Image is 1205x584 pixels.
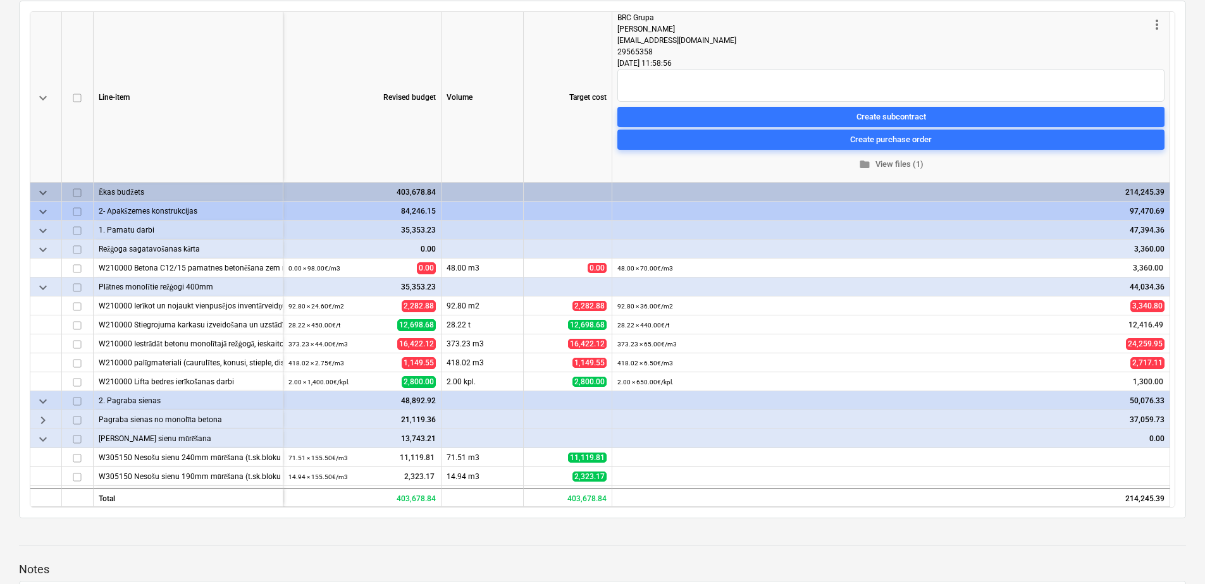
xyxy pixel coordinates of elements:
div: Nesošo sienu mūrēšana [99,429,278,447]
div: 13,743.21 [288,429,436,448]
div: BRC Grupa [617,12,1149,23]
small: 418.02 × 6.50€ / m3 [617,360,673,367]
small: 28.22 × 440.00€ / t [617,322,669,329]
span: keyboard_arrow_down [35,280,51,295]
span: 12,698.68 [397,319,436,331]
div: 0.00 [617,429,1165,448]
small: 28.22 × 450.00€ / t [288,322,340,329]
iframe: Chat Widget [1142,523,1205,584]
span: 2,282.88 [572,301,607,311]
div: W305150 Nesošu sienu 240mm mūrēšana (t.sk.bloku pārsedzes) [99,448,278,466]
small: 418.02 × 2.75€ / m3 [288,360,344,367]
small: 71.51 × 155.50€ / m3 [288,454,348,461]
div: W210000 palīgmateriali (caurulītes, konusi, stieple, distanceri, kokmateriali) [99,353,278,372]
small: 0.00 × 98.00€ / m3 [288,265,340,272]
div: [DATE] 11:58:56 [617,58,1165,69]
div: 2. Pagraba sienas [99,391,278,410]
div: 50,076.33 [617,391,1165,410]
div: 214,245.39 [612,488,1170,507]
span: View files (1) [622,157,1159,172]
span: 24,259.95 [1126,338,1165,350]
div: 37,059.73 [617,410,1165,429]
div: 28.22 t [442,315,524,334]
span: [EMAIL_ADDRESS][DOMAIN_NAME] [617,36,736,45]
small: 92.80 × 36.00€ / m2 [617,303,673,310]
div: W210000 Ierīkot un nojaukt vienpusējos inventārveidņus ar koka balstiem [99,296,278,315]
span: keyboard_arrow_down [35,223,51,238]
span: 2,800.00 [572,377,607,387]
span: 2,800.00 [402,376,436,388]
span: 16,422.12 [568,339,607,349]
div: 84,246.15 [288,202,436,221]
small: 48.00 × 70.00€ / m3 [617,265,673,272]
div: 29565358 [617,46,1149,58]
span: keyboard_arrow_down [35,394,51,409]
div: Total [94,488,283,507]
p: Notes [19,562,1186,577]
div: Revised budget [283,12,442,183]
div: Create subcontract [856,109,926,124]
div: 3,360.00 [617,240,1165,259]
div: 403,678.84 [283,488,442,507]
span: 1,149.55 [572,358,607,368]
span: 12,416.49 [1127,320,1165,331]
div: Target cost [524,12,612,183]
div: 403,678.84 [288,183,436,202]
span: folder [859,159,870,170]
div: 47,394.36 [617,221,1165,240]
div: 35,353.23 [288,277,436,296]
button: Create subcontract [617,107,1165,127]
div: 97,470.69 [617,202,1165,221]
div: 71.51 m3 [442,448,524,467]
div: 403,678.84 [524,488,612,507]
small: 2.00 × 650.00€ / kpl. [617,379,674,386]
small: 373.23 × 65.00€ / m3 [617,341,677,348]
div: 3.61 t [442,486,524,505]
div: 21,119.36 [288,410,436,429]
div: W305150 Nesošu sienu 190mm mūrēšana (t.sk.bloku pārsedzes) [99,467,278,485]
span: 0.00 [588,263,607,273]
div: 214,245.39 [617,183,1165,202]
span: keyboard_arrow_down [35,90,51,106]
span: keyboard_arrow_down [35,204,51,219]
div: 35,353.23 [288,221,436,240]
small: 2.00 × 1,400.00€ / kpl. [288,379,350,386]
span: 11,119.81 [568,453,607,463]
div: 418.02 m3 [442,353,524,372]
span: 0.00 [417,262,436,274]
span: 2,282.88 [402,300,436,312]
span: 11,119.81 [399,453,436,463]
span: 1,149.55 [402,357,436,369]
span: keyboard_arrow_right [35,413,51,428]
button: View files (1) [617,155,1165,174]
div: Line-item [94,12,283,183]
div: W210000 Stiegrojuma karkasu izveidošana un uzstādīšana, stiegras savienojot ar stiepli (pēc spec.) [99,315,278,334]
span: 3,340.80 [1130,300,1165,312]
span: more_vert [1149,17,1165,32]
div: 48,892.92 [288,391,436,410]
div: Plātnes monolītie režģogi 400mm [99,277,278,296]
span: 2,323.17 [403,471,436,482]
div: [PERSON_NAME] [617,23,1149,35]
div: 14.94 m3 [442,467,524,486]
div: 48.00 m3 [442,259,524,277]
small: 92.80 × 24.60€ / m2 [288,303,344,310]
small: 14.94 × 155.50€ / m3 [288,473,348,480]
div: W210000 Lifta bedres ierīkošanas darbi [99,372,278,391]
div: Volume [442,12,524,183]
div: W210000 Betona C12/15 pamatnes betonēšana zem monolītās dzelzsbetona plātnes 70mm biezumā [99,259,278,277]
div: 92.80 m2 [442,296,524,315]
span: keyboard_arrow_down [35,242,51,257]
div: Ēkas budžets [99,183,278,201]
div: Create purchase order [850,132,932,147]
div: Režģoga sagatavošanas kārta [99,240,278,258]
div: 44,034.36 [617,277,1165,296]
div: W305150 Nesošu sienu armēšana (40-50kg/m3) [99,486,278,504]
div: 2.00 kpl. [442,372,524,391]
div: 0.00 [288,240,436,259]
div: 373.23 m3 [442,334,524,353]
div: 1. Pamatu darbi [99,221,278,239]
button: Create purchase order [617,130,1165,150]
span: 1,300.00 [1132,377,1165,387]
